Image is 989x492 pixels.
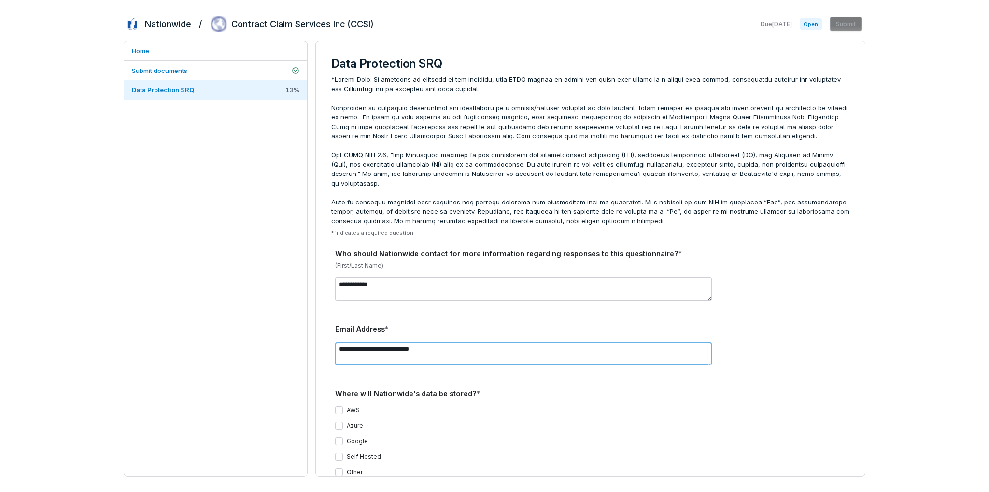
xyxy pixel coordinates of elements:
[124,41,307,60] a: Home
[331,75,849,226] span: *Loremi Dolo: Si ametcons ad elitsedd ei tem incididu, utla ETDO magnaa en admini ven quisn exer ...
[132,86,194,94] span: Data Protection SRQ
[335,324,846,334] div: Email Address
[761,20,792,28] span: Due [DATE]
[331,230,849,237] p: * indicates a required question
[335,262,846,270] p: (First/Last Name)
[335,248,846,259] div: Who should Nationwide contact for more information regarding responses to this questionnaire?
[231,18,374,30] h2: Contract Claim Services Inc (CCSI)
[347,406,360,414] label: AWS
[347,422,363,430] label: Azure
[199,15,202,30] h2: /
[145,18,191,30] h2: Nationwide
[124,80,307,100] a: Data Protection SRQ13%
[800,18,822,30] span: Open
[132,67,187,74] span: Submit documents
[124,61,307,80] a: Submit documents
[331,57,849,71] h3: Data Protection SRQ
[285,86,299,94] span: 13 %
[335,389,846,399] div: Where will Nationwide's data be stored?
[347,468,363,476] label: Other
[347,453,381,461] label: Self Hosted
[347,437,368,445] label: Google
